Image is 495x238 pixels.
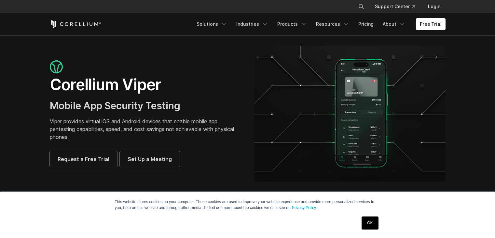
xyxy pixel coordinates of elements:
h1: Corellium Viper [50,75,241,95]
a: Products [273,18,311,30]
a: Support Center [370,1,420,12]
img: viper_icon_large [50,60,63,74]
button: Search [355,1,367,12]
a: OK [362,216,378,230]
img: viper_hero [254,46,446,182]
a: Free Trial [416,18,446,30]
a: About [379,18,409,30]
a: Set Up a Meeting [120,151,180,167]
div: Navigation Menu [193,18,446,30]
span: Mobile App Security Testing [50,100,180,112]
a: Corellium Home [50,20,102,28]
a: Solutions [193,18,231,30]
div: Navigation Menu [350,1,446,12]
p: This website stores cookies on your computer. These cookies are used to improve your website expe... [115,199,380,211]
span: Set Up a Meeting [128,155,172,163]
p: Viper provides virtual iOS and Android devices that enable mobile app pentesting capabilities, sp... [50,117,241,141]
a: Industries [232,18,272,30]
a: Privacy Policy. [292,205,317,210]
a: Pricing [354,18,378,30]
a: Resources [312,18,353,30]
span: Request a Free Trial [58,155,109,163]
a: Request a Free Trial [50,151,117,167]
a: Login [423,1,446,12]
